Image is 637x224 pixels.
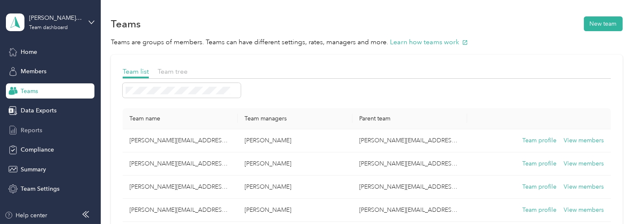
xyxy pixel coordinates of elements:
th: Parent team [352,108,467,129]
span: Teams [21,87,38,96]
span: Data Exports [21,106,56,115]
th: Team managers [238,108,352,129]
td: graham.valentine@convergint.com [123,152,237,176]
td: kate.waldron@convergint.com [123,129,237,152]
p: Teams are groups of members. Teams can have different settings, rates, managers and more. [111,37,622,48]
h1: Teams [111,19,141,28]
span: Summary [21,165,46,174]
span: Members [21,67,46,76]
th: Team name [123,108,237,129]
button: Team profile [522,159,556,168]
button: Help center [5,211,48,220]
button: View members [564,159,604,168]
button: View members [564,182,604,192]
button: Team profile [522,136,556,145]
button: New team [584,16,623,31]
p: [PERSON_NAME] [245,205,346,215]
div: [PERSON_NAME][EMAIL_ADDRESS][PERSON_NAME][DOMAIN_NAME] [29,13,82,22]
button: Team profile [522,205,556,215]
td: brian.fogarty@convergint.com [352,199,467,222]
button: Team profile [522,182,556,192]
p: [PERSON_NAME] [245,159,346,168]
p: [PERSON_NAME] [245,182,346,192]
span: Compliance [21,145,54,154]
span: Reports [21,126,42,135]
span: Team Settings [21,184,59,193]
td: simon.davis@convergint.com [352,129,467,152]
iframe: Everlance-gr Chat Button Frame [590,177,637,224]
p: [PERSON_NAME] [245,136,346,145]
span: Home [21,48,37,56]
button: Learn how teams work [390,37,468,48]
span: Team list [123,67,149,75]
button: View members [564,205,604,215]
td: jim.maymon@convergint.com [123,176,237,199]
td: ted.leighton@convergint.com [123,199,237,222]
td: jim.maymon@convergint.com [352,152,467,176]
button: View members [564,136,604,145]
span: Team tree [158,67,188,75]
div: Team dashboard [29,25,68,30]
td: jeff.holland@convergint.com [352,176,467,199]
